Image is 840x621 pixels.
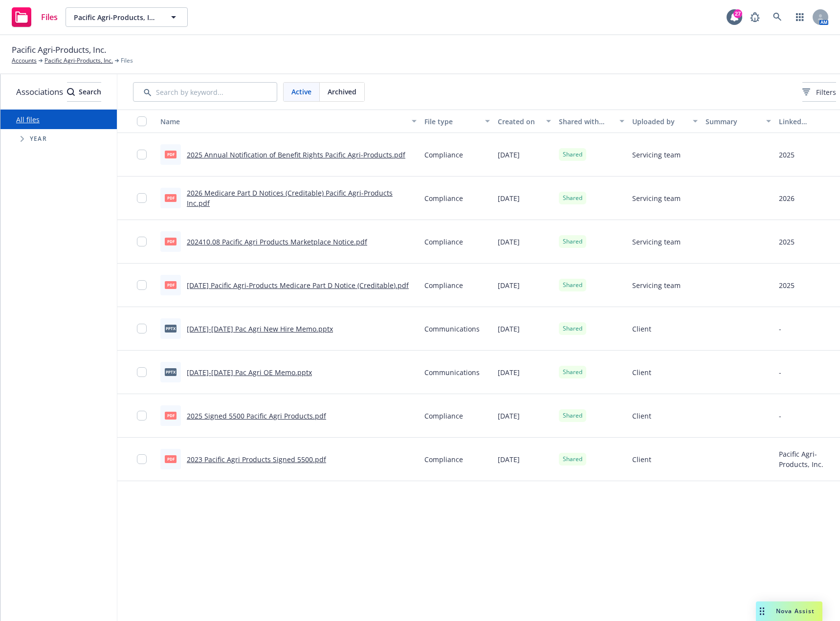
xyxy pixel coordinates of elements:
[165,281,177,288] span: pdf
[563,281,582,289] span: Shared
[133,82,277,102] input: Search by keyword...
[498,237,520,247] span: [DATE]
[779,324,781,334] div: -
[165,368,177,376] span: pptx
[328,87,356,97] span: Archived
[816,87,836,97] span: Filters
[802,87,836,97] span: Filters
[12,44,106,56] span: Pacific Agri-Products, Inc.
[424,324,480,334] span: Communications
[74,12,158,22] span: Pacific Agri-Products, Inc.
[137,193,147,203] input: Toggle Row Selected
[498,116,540,127] div: Created on
[563,411,582,420] span: Shared
[779,280,795,290] div: 2025
[498,324,520,334] span: [DATE]
[632,324,651,334] span: Client
[776,607,815,615] span: Nova Assist
[632,116,687,127] div: Uploaded by
[790,7,810,27] a: Switch app
[44,56,113,65] a: Pacific Agri-Products, Inc.
[779,367,781,377] div: -
[0,129,117,149] div: Tree Example
[756,601,822,621] button: Nova Assist
[563,455,582,464] span: Shared
[67,82,101,102] button: SearchSearch
[187,150,405,159] a: 2025 Annual Notification of Benefit Rights Pacific Agri-Products.pdf
[424,116,479,127] div: File type
[632,454,651,465] span: Client
[424,411,463,421] span: Compliance
[779,150,795,160] div: 2025
[498,367,520,377] span: [DATE]
[424,193,463,203] span: Compliance
[498,411,520,421] span: [DATE]
[632,237,681,247] span: Servicing team
[165,238,177,245] span: pdf
[165,194,177,201] span: pdf
[494,110,555,133] button: Created on
[137,116,147,126] input: Select all
[187,324,333,333] a: [DATE]-[DATE] Pac Agri New Hire Memo.pptx
[632,150,681,160] span: Servicing team
[187,411,326,421] a: 2025 Signed 5500 Pacific Agri Products.pdf
[424,454,463,465] span: Compliance
[137,237,147,246] input: Toggle Row Selected
[67,83,101,101] div: Search
[121,56,133,65] span: Files
[702,110,775,133] button: Summary
[420,110,494,133] button: File type
[498,280,520,290] span: [DATE]
[66,7,188,27] button: Pacific Agri-Products, Inc.
[187,368,312,377] a: [DATE]-[DATE] Pac Agri OE Memo.pptx
[156,110,420,133] button: Name
[563,150,582,159] span: Shared
[424,280,463,290] span: Compliance
[768,7,787,27] a: Search
[424,150,463,160] span: Compliance
[632,411,651,421] span: Client
[563,194,582,202] span: Shared
[41,13,58,21] span: Files
[187,281,409,290] a: [DATE] Pacific Agri-Products Medicare Part D Notice (Creditable).pdf
[563,324,582,333] span: Shared
[16,86,63,98] span: Associations
[137,411,147,421] input: Toggle Row Selected
[137,150,147,159] input: Toggle Row Selected
[165,325,177,332] span: pptx
[8,3,62,31] a: Files
[165,412,177,419] span: pdf
[779,237,795,247] div: 2025
[733,9,742,18] div: 27
[498,150,520,160] span: [DATE]
[559,116,614,127] div: Shared with client
[16,115,40,124] a: All files
[291,87,311,97] span: Active
[165,455,177,463] span: pdf
[187,188,393,208] a: 2026 Medicare Part D Notices (Creditable) Pacific Agri-Products Inc.pdf
[555,110,628,133] button: Shared with client
[563,368,582,377] span: Shared
[30,136,47,142] span: Year
[632,193,681,203] span: Servicing team
[756,601,768,621] div: Drag to move
[160,116,406,127] div: Name
[498,193,520,203] span: [DATE]
[779,411,781,421] div: -
[187,237,367,246] a: 202410.08 Pacific Agri Products Marketplace Notice.pdf
[187,455,326,464] a: 2023 Pacific Agri Products Signed 5500.pdf
[137,454,147,464] input: Toggle Row Selected
[632,367,651,377] span: Client
[424,237,463,247] span: Compliance
[498,454,520,465] span: [DATE]
[628,110,702,133] button: Uploaded by
[165,151,177,158] span: pdf
[67,88,75,96] svg: Search
[137,324,147,333] input: Toggle Row Selected
[424,367,480,377] span: Communications
[632,280,681,290] span: Servicing team
[802,82,836,102] button: Filters
[137,280,147,290] input: Toggle Row Selected
[745,7,765,27] a: Report a Bug
[137,367,147,377] input: Toggle Row Selected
